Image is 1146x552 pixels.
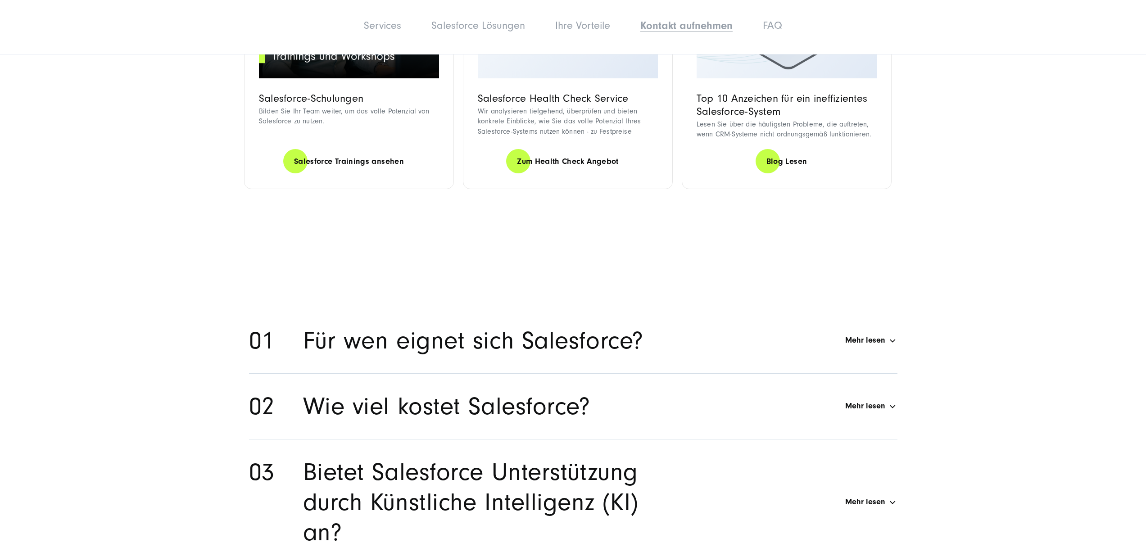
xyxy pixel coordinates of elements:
p: Bilden Sie Ihr Team weiter, um das volle Potenzial von Salesforce zu nutzen. [259,106,439,127]
h3: Salesforce Health Check Service [478,92,658,105]
a: Ihre Vorteile [555,19,610,32]
a: Zum Health Check Angebot [506,149,630,174]
a: Salesforce Lösungen [431,19,525,32]
p: Lesen Sie über die häufigsten Probleme, die auftreten, wenn CRM-Systeme nicht ordnungsgemäß funkt... [697,119,877,140]
p: Wir analysieren tiefgehend, überprüfen und bieten konkrete Einblicke, wie Sie das volle Potenzial... [478,106,658,136]
h2: Bietet Salesforce Unterstützung durch Künstliche Intelligenz (KI) an? [303,457,660,547]
h2: Für wen eignet sich Salesforce? [303,326,643,356]
h2: Wie viel kostet Salesforce? [303,391,590,421]
h3: Top 10 Anzeichen für ein ineffizientes Salesforce-System [697,92,877,118]
a: Salesforce Trainings ansehen [283,149,415,174]
h3: Salesforce-Schulungen [259,92,439,105]
a: FAQ [763,19,782,32]
a: Kontakt aufnehmen [640,19,733,32]
a: Services [364,19,401,32]
a: Blog Lesen [756,149,818,174]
